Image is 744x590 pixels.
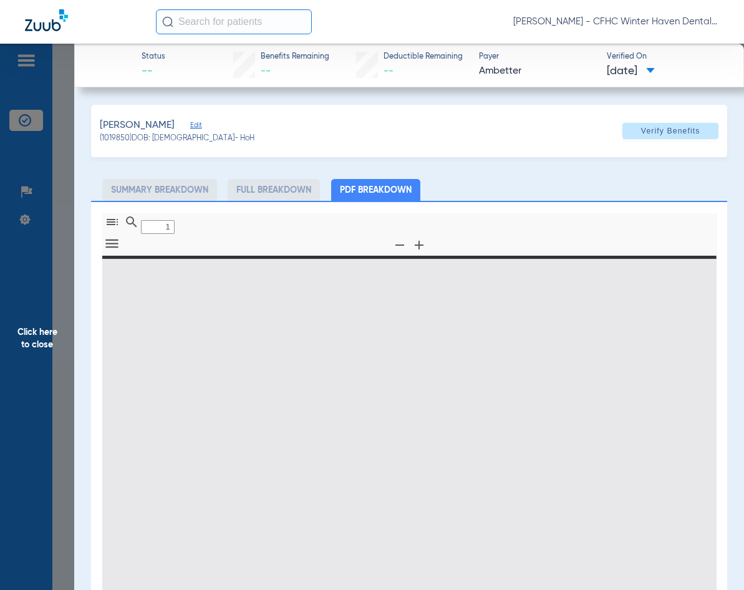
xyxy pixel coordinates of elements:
[331,179,420,201] li: PDF Breakdown
[479,64,596,79] span: Ambetter
[513,16,719,28] span: [PERSON_NAME] - CFHC Winter Haven Dental
[641,126,700,136] span: Verify Benefits
[102,179,217,201] li: Summary Breakdown
[607,64,655,79] span: [DATE]
[190,121,201,133] span: Edit
[102,213,123,231] button: Toggle Sidebar
[261,66,271,76] span: --
[682,530,744,590] iframe: Chat Widget
[100,133,254,145] span: (1019850) DOB: [DEMOGRAPHIC_DATA] - HoH
[142,52,165,63] span: Status
[479,52,596,63] span: Payer
[389,236,410,254] button: Zoom Out
[100,118,175,133] span: [PERSON_NAME]
[121,213,142,231] button: Find in Document
[384,66,394,76] span: --
[104,235,120,252] svg: Tools
[408,236,430,254] button: Zoom In
[622,123,718,139] button: Verify Benefits
[25,9,68,31] img: Zuub Logo
[142,64,165,79] span: --
[122,222,141,231] pdf-shy-button: Find in Document
[102,236,123,253] button: Tools
[384,52,463,63] span: Deductible Remaining
[156,9,312,34] input: Search for patients
[162,16,173,27] img: Search Icon
[607,52,724,63] span: Verified On
[102,222,122,231] pdf-shy-button: Toggle Sidebar
[228,179,320,201] li: Full Breakdown
[390,245,409,254] pdf-shy-button: Zoom Out
[141,220,175,234] input: Page
[261,52,329,63] span: Benefits Remaining
[409,245,428,254] pdf-shy-button: Zoom In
